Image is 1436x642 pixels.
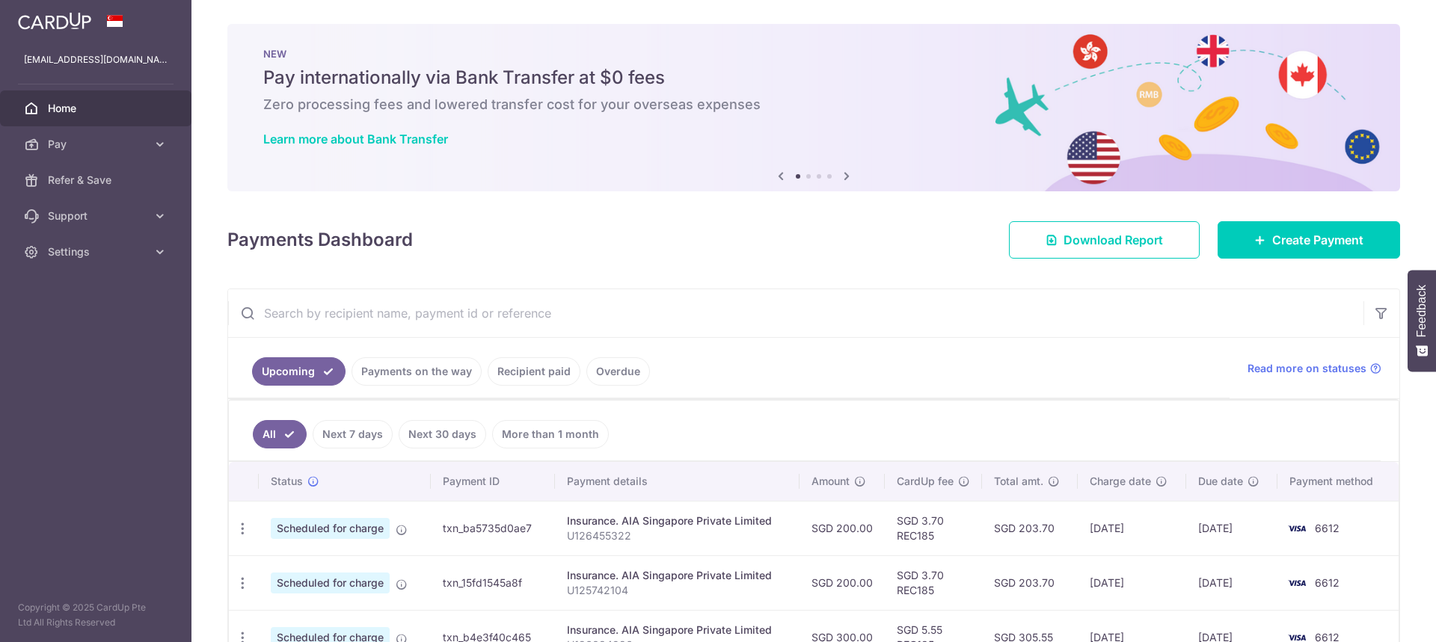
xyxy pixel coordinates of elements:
[567,623,788,638] div: Insurance. AIA Singapore Private Limited
[1277,462,1399,501] th: Payment method
[228,289,1363,337] input: Search by recipient name, payment id or reference
[567,528,788,543] p: U126455322
[567,583,788,598] p: U125742104
[24,52,168,67] p: [EMAIL_ADDRESS][DOMAIN_NAME]
[48,173,147,188] span: Refer & Save
[227,24,1400,191] img: Bank transfer banner
[1198,474,1243,489] span: Due date
[1064,231,1163,249] span: Download Report
[1282,519,1312,537] img: Bank Card
[263,132,448,146] a: Learn more about Bank Transfer
[271,518,390,539] span: Scheduled for charge
[252,357,346,386] a: Upcoming
[492,420,609,448] a: More than 1 month
[1408,270,1436,371] button: Feedback - Show survey
[48,137,147,152] span: Pay
[567,513,788,528] div: Insurance. AIA Singapore Private Limited
[1090,474,1151,489] span: Charge date
[800,555,885,610] td: SGD 200.00
[271,572,390,593] span: Scheduled for charge
[18,12,91,30] img: CardUp
[897,474,954,489] span: CardUp fee
[555,462,800,501] th: Payment details
[1315,576,1340,589] span: 6612
[48,209,147,223] span: Support
[488,357,580,386] a: Recipient paid
[1415,285,1429,337] span: Feedback
[431,501,556,555] td: txn_ba5735d0ae7
[1248,361,1366,376] span: Read more on statuses
[1078,501,1186,555] td: [DATE]
[271,474,303,489] span: Status
[48,101,147,116] span: Home
[885,555,982,610] td: SGD 3.70 REC185
[1248,361,1381,376] a: Read more on statuses
[994,474,1043,489] span: Total amt.
[399,420,486,448] a: Next 30 days
[1272,231,1363,249] span: Create Payment
[431,462,556,501] th: Payment ID
[811,474,850,489] span: Amount
[1186,555,1277,610] td: [DATE]
[227,226,413,253] h4: Payments Dashboard
[800,501,885,555] td: SGD 200.00
[1009,221,1200,259] a: Download Report
[1315,522,1340,534] span: 6612
[313,420,393,448] a: Next 7 days
[253,420,307,448] a: All
[352,357,482,386] a: Payments on the way
[263,48,1364,60] p: NEW
[1218,221,1400,259] a: Create Payment
[48,244,147,259] span: Settings
[982,501,1078,555] td: SGD 203.70
[586,357,650,386] a: Overdue
[263,66,1364,90] h5: Pay internationally via Bank Transfer at $0 fees
[567,568,788,583] div: Insurance. AIA Singapore Private Limited
[1078,555,1186,610] td: [DATE]
[1186,501,1277,555] td: [DATE]
[1282,574,1312,592] img: Bank Card
[885,501,982,555] td: SGD 3.70 REC185
[431,555,556,610] td: txn_15fd1545a8f
[982,555,1078,610] td: SGD 203.70
[263,96,1364,114] h6: Zero processing fees and lowered transfer cost for your overseas expenses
